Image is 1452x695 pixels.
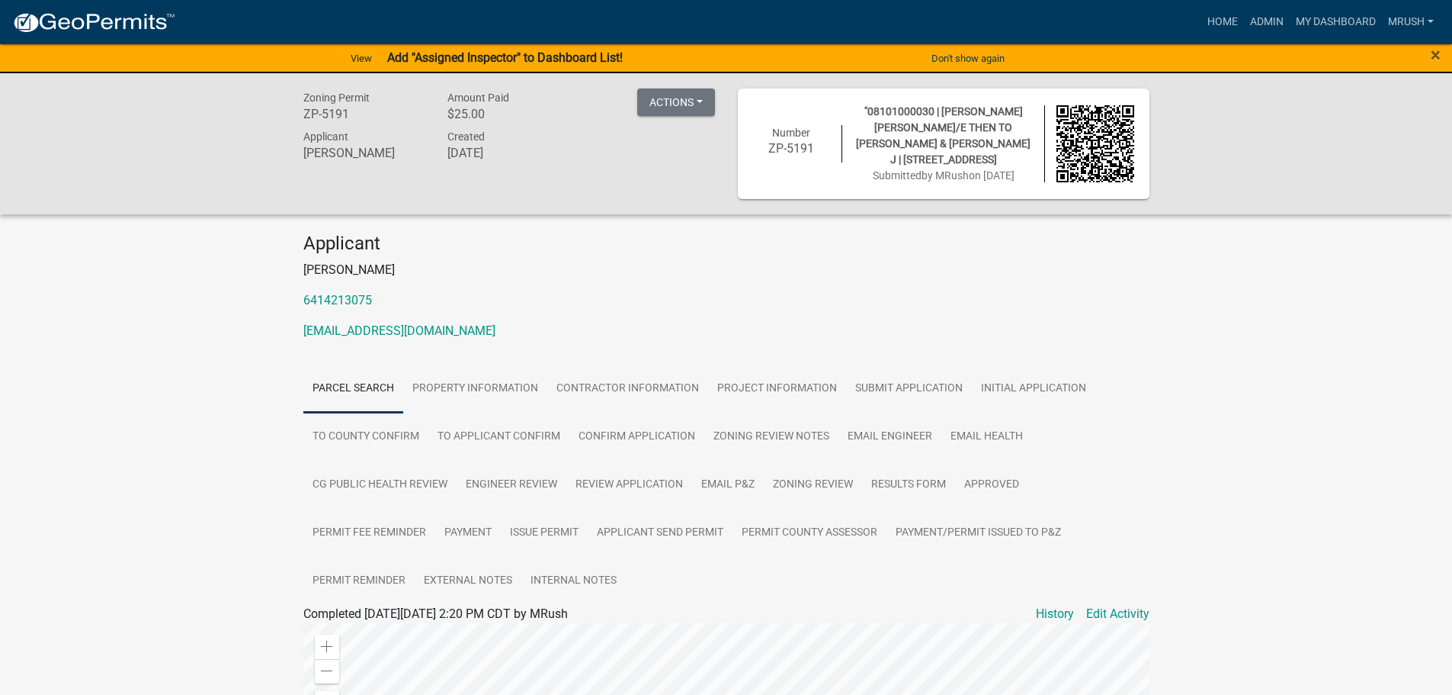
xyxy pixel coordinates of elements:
[403,365,547,413] a: Property Information
[764,461,862,510] a: Zoning Review
[941,413,1032,462] a: Email Health
[922,169,969,182] span: by MRush
[447,107,569,121] h6: $25.00
[1431,44,1441,66] span: ×
[708,365,846,413] a: Project Information
[1244,8,1290,37] a: Admin
[925,46,1011,71] button: Don't show again
[1086,605,1149,623] a: Edit Activity
[447,130,485,143] span: Created
[303,509,435,558] a: Permit Fee Reminder
[547,365,708,413] a: Contractor Information
[303,607,568,621] span: Completed [DATE][DATE] 2:20 PM CDT by MRush
[415,557,521,606] a: External Notes
[566,461,692,510] a: Review Application
[447,146,569,160] h6: [DATE]
[521,557,626,606] a: Internal Notes
[886,509,1070,558] a: Payment/Permit Issued to P&Z
[732,509,886,558] a: Permit County Assessor
[303,293,372,307] a: 6414213075
[303,323,495,338] a: [EMAIL_ADDRESS][DOMAIN_NAME]
[315,659,339,684] div: Zoom out
[303,107,425,121] h6: ZP-5191
[838,413,941,462] a: Email Engineer
[303,92,370,104] span: Zoning Permit
[704,413,838,462] a: Zoning Review Notes
[303,146,425,160] h6: [PERSON_NAME]
[303,130,348,143] span: Applicant
[772,127,810,139] span: Number
[856,105,1031,166] span: "08101000030 | [PERSON_NAME] [PERSON_NAME]/E THEN TO [PERSON_NAME] & [PERSON_NAME] J | [STREET_AD...
[569,413,704,462] a: Confirm Application
[862,461,955,510] a: Results Form
[345,46,378,71] a: View
[435,509,501,558] a: Payment
[303,233,1149,255] h4: Applicant
[637,88,715,116] button: Actions
[457,461,566,510] a: Engineer Review
[1056,105,1134,183] img: QR code
[447,92,509,104] span: Amount Paid
[1382,8,1440,37] a: MRush
[588,509,732,558] a: Applicant Send Permit
[692,461,764,510] a: Email P&Z
[303,461,457,510] a: CG Public Health Review
[1201,8,1244,37] a: Home
[1036,605,1074,623] a: History
[972,365,1095,413] a: Initial Application
[846,365,972,413] a: Submit Application
[501,509,588,558] a: Issue Permit
[1431,46,1441,64] button: Close
[303,261,1149,279] p: [PERSON_NAME]
[303,365,403,413] a: Parcel Search
[428,413,569,462] a: To Applicant Confirm
[303,413,428,462] a: To County Confirm
[387,50,623,65] strong: Add "Assigned Inspector" to Dashboard List!
[303,557,415,606] a: Permit Reminder
[873,169,1014,182] span: Submitted on [DATE]
[315,635,339,659] div: Zoom in
[955,461,1028,510] a: Approved
[1290,8,1382,37] a: My Dashboard
[753,141,831,156] h6: ZP-5191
